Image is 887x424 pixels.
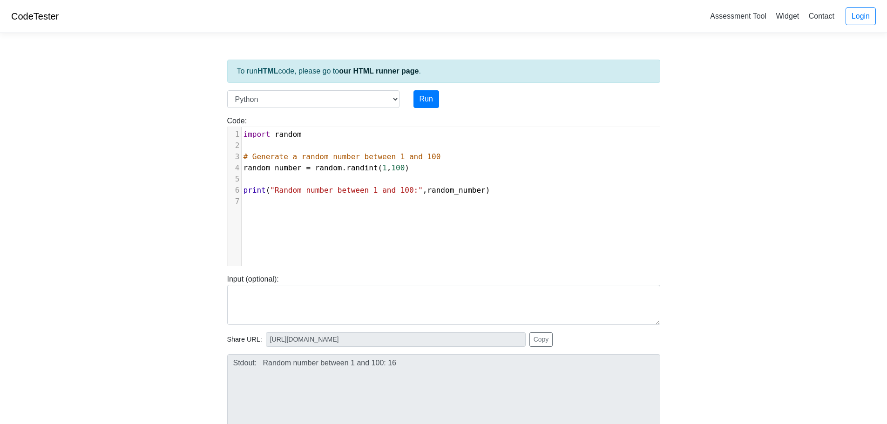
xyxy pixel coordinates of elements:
[315,163,342,172] span: random
[244,186,266,195] span: print
[772,8,803,24] a: Widget
[244,186,490,195] span: ( , )
[228,174,241,185] div: 5
[257,67,278,75] strong: HTML
[228,185,241,196] div: 6
[227,335,262,345] span: Share URL:
[306,163,311,172] span: =
[391,163,405,172] span: 100
[228,129,241,140] div: 1
[220,115,667,266] div: Code:
[846,7,876,25] a: Login
[706,8,770,24] a: Assessment Tool
[228,140,241,151] div: 2
[228,196,241,207] div: 7
[413,90,439,108] button: Run
[220,274,667,325] div: Input (optional):
[244,163,410,172] span: . ( , )
[346,163,378,172] span: randint
[529,332,553,347] button: Copy
[228,162,241,174] div: 4
[270,186,423,195] span: "Random number between 1 and 100:"
[11,11,59,21] a: CodeTester
[427,186,485,195] span: random_number
[244,130,271,139] span: import
[244,163,302,172] span: random_number
[266,332,526,347] input: No share available yet
[228,151,241,162] div: 3
[805,8,838,24] a: Contact
[275,130,302,139] span: random
[339,67,419,75] a: our HTML runner page
[227,60,660,83] div: To run code, please go to .
[382,163,387,172] span: 1
[244,152,441,161] span: # Generate a random number between 1 and 100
